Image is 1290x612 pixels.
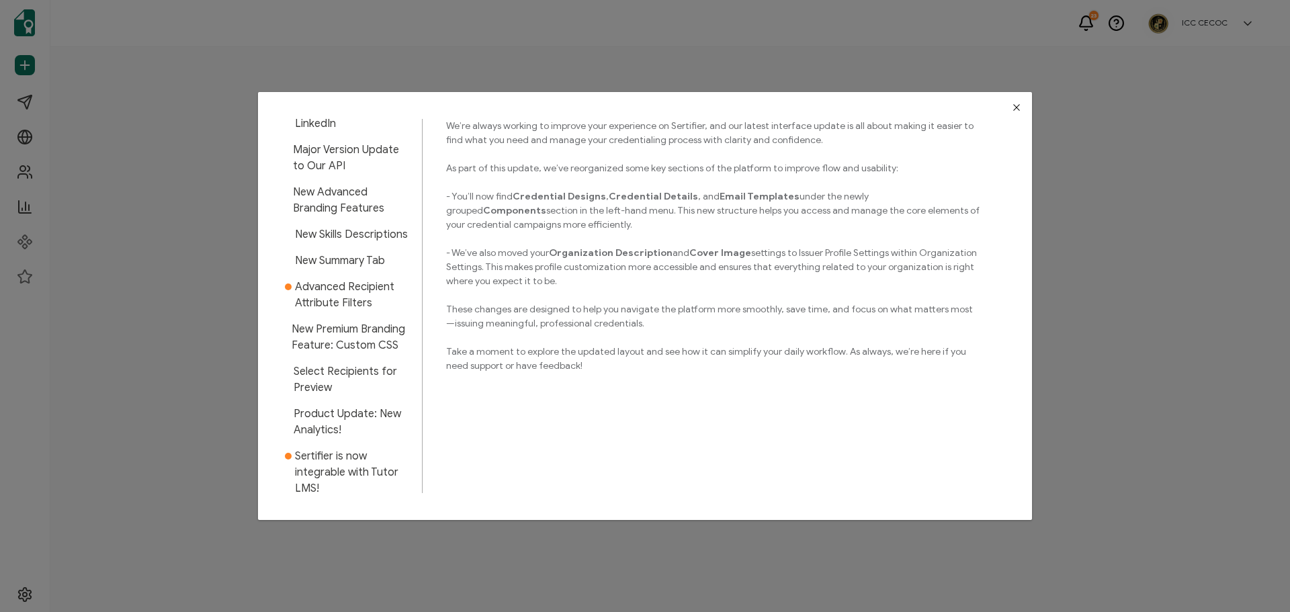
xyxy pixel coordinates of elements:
span: New Premium Branding Feature: Custom CSS [292,321,412,353]
button: Close [1001,92,1032,123]
span: New Advanced Branding Features [293,184,412,216]
iframe: Chat Widget [1223,548,1290,612]
strong: Credential Details [609,191,698,202]
span: New Summary Tab [295,253,385,269]
strong: Components [483,205,546,216]
span: Select Recipients for Preview [294,363,412,396]
p: Take a moment to explore the updated layout and see how it can simplify your daily workflow. As a... [446,345,982,373]
p: As part of this update, we’ve reorganized some key sections of the platform to improve flow and u... [446,161,982,175]
span: Product Update: New Analytics! [294,406,413,438]
div: dialog [258,92,1032,521]
p: These changes are designed to help you navigate the platform more smoothly, save time, and focus ... [446,302,982,331]
p: We’re always working to improve your experience on Sertifier, and our latest interface update is ... [446,119,982,147]
strong: Email Templates [720,191,800,202]
span: Advanced Recipient Attribute Filters [295,279,412,311]
strong: Credential Designs [513,191,606,202]
p: - You’ll now find , , and under the newly grouped section in the left-hand menu. This new structu... [446,189,982,232]
strong: Cover Image [689,247,751,259]
p: - We’ve also moved your and settings to Issuer Profile Settings within Organization Settings. Thi... [446,246,982,288]
span: New Skills Descriptions [295,226,408,243]
span: Major Version Update to Our API [293,142,412,174]
span: Sertifier is now integrable with Tutor LMS! [295,448,412,496]
strong: Organization Description [549,247,673,259]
